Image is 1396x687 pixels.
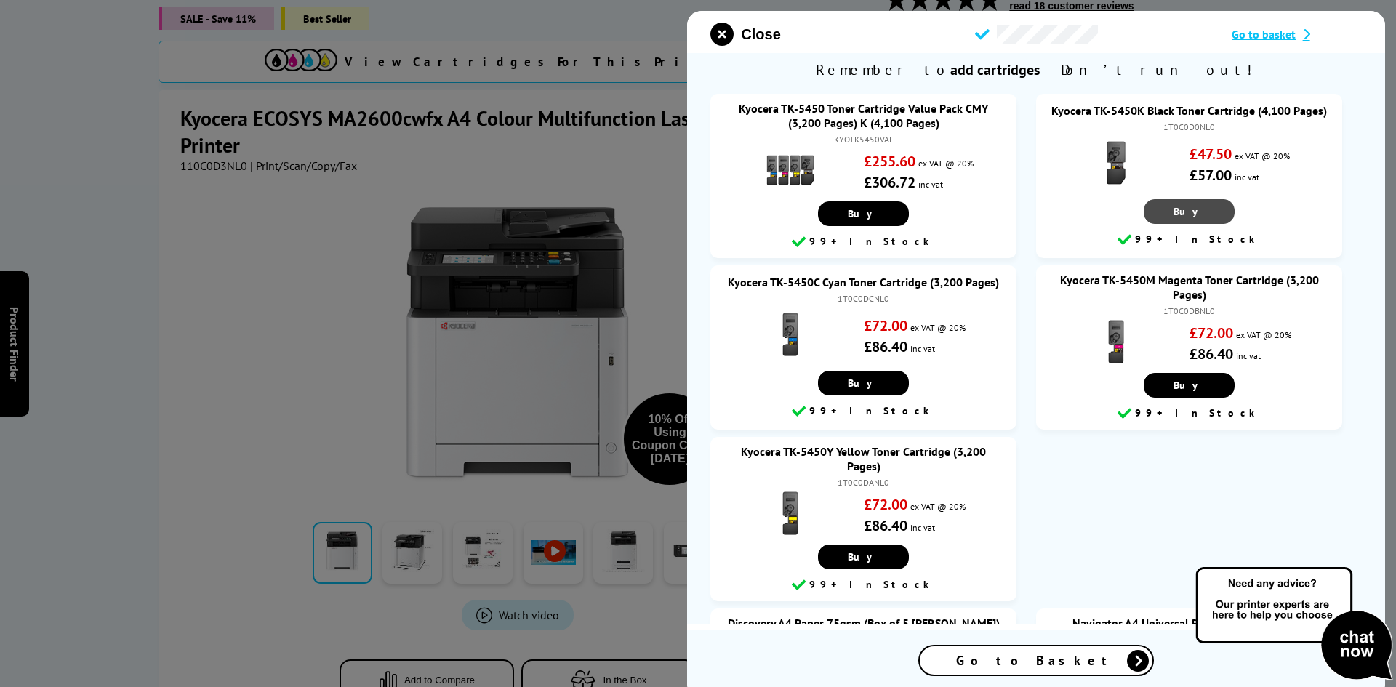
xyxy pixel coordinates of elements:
strong: £72.00 [1190,324,1233,342]
span: inc vat [1235,172,1259,182]
span: ex VAT @ 20% [918,158,974,169]
img: Kyocera TK-5450 Toner Cartridge Value Pack CMY (3,200 Pages) K (4,100 Pages) [765,145,816,196]
span: inc vat [910,522,935,533]
span: inc vat [910,343,935,354]
img: Kyocera TK-5450C Cyan Toner Cartridge (3,200 Pages) [765,309,816,360]
div: 99+ In Stock [718,576,1009,594]
strong: £86.40 [1190,345,1233,363]
div: 99+ In Stock [1043,231,1335,249]
a: Discovery A4 Paper 75gsm (Box of 5 [PERSON_NAME]) (2,500 Pages) [728,616,1000,645]
a: Kyocera TK-5450C Cyan Toner Cartridge (3,200 Pages) [728,275,999,289]
span: Go to Basket [956,652,1116,669]
div: 1T0C0DANL0 [725,477,1002,488]
div: 1T0C0DCNL0 [725,293,1002,304]
img: Open Live Chat window [1192,565,1396,684]
img: Kyocera TK-5450M Magenta Toner Cartridge (3,200 Pages) [1091,316,1142,367]
span: Go to basket [1232,27,1296,41]
img: Kyocera TK-5450Y Yellow Toner Cartridge (3,200 Pages) [765,488,816,539]
a: Go to Basket [918,645,1154,676]
strong: £47.50 [1190,145,1232,164]
div: 99+ In Stock [718,403,1009,420]
b: add cartridges [950,60,1040,79]
img: Kyocera TK-5450K Black Toner Cartridge (4,100 Pages) [1091,137,1142,188]
button: close modal [710,23,780,46]
a: Kyocera TK-5450M Magenta Toner Cartridge (3,200 Pages) [1060,273,1319,302]
strong: £255.60 [864,152,915,171]
span: Buy [848,377,879,390]
strong: £86.40 [864,337,907,356]
span: inc vat [918,179,943,190]
strong: £72.00 [864,316,907,335]
a: Go to basket [1232,27,1362,41]
span: Buy [1174,379,1205,392]
a: Kyocera TK-5450K Black Toner Cartridge (4,100 Pages) [1051,103,1327,118]
div: KYOTK5450VAL [725,134,1002,145]
strong: £86.40 [864,516,907,535]
span: Close [741,26,780,43]
a: Kyocera TK-5450 Toner Cartridge Value Pack CMY (3,200 Pages) K (4,100 Pages) [739,101,988,130]
span: Buy [1174,205,1205,218]
div: 1T0C0DBNL0 [1051,305,1328,316]
strong: £57.00 [1190,166,1232,185]
span: ex VAT @ 20% [1236,329,1291,340]
div: 99+ In Stock [718,233,1009,251]
span: ex VAT @ 20% [910,322,966,333]
div: 1T0C0D0NL0 [1051,121,1328,132]
span: Buy [848,207,879,220]
a: Kyocera TK-5450Y Yellow Toner Cartridge (3,200 Pages) [741,444,986,473]
span: inc vat [1236,350,1261,361]
strong: £306.72 [864,173,915,192]
span: Remember to - Don’t run out! [687,53,1385,87]
span: ex VAT @ 20% [1235,150,1290,161]
a: Navigator A4 Universal Paper 80gsm (Box of 5 [PERSON_NAME]) (2,500 Pages) [1072,616,1306,645]
strong: £72.00 [864,495,907,514]
span: Buy [848,550,879,563]
span: ex VAT @ 20% [910,501,966,512]
div: 99+ In Stock [1043,405,1335,422]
